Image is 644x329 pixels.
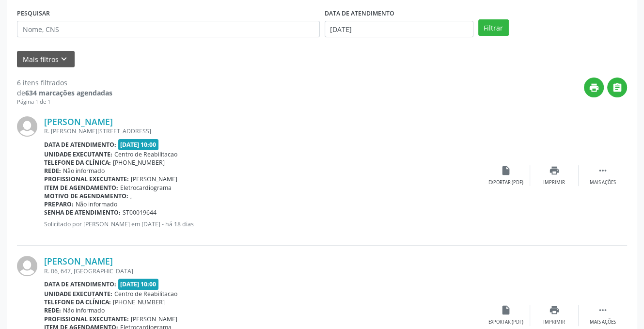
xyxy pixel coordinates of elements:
[44,150,112,158] b: Unidade executante:
[44,167,61,175] b: Rede:
[590,319,616,326] div: Mais ações
[114,290,177,298] span: Centro de Reabilitacao
[44,116,113,127] a: [PERSON_NAME]
[17,98,112,106] div: Página 1 de 1
[584,78,604,97] button: print
[44,184,118,192] b: Item de agendamento:
[25,88,112,97] strong: 634 marcações agendadas
[44,290,112,298] b: Unidade executante:
[44,192,128,200] b: Motivo de agendamento:
[44,200,74,208] b: Preparo:
[118,279,159,290] span: [DATE] 10:00
[123,208,157,217] span: ST00019644
[130,192,132,200] span: ,
[44,141,116,149] b: Data de atendimento:
[543,179,565,186] div: Imprimir
[44,127,482,135] div: R. [PERSON_NAME][STREET_ADDRESS]
[597,165,608,176] i: 
[501,305,511,315] i: insert_drive_file
[17,88,112,98] div: de
[44,315,129,323] b: Profissional executante:
[590,179,616,186] div: Mais ações
[59,54,69,64] i: keyboard_arrow_down
[549,305,560,315] i: print
[488,179,523,186] div: Exportar (PDF)
[118,139,159,150] span: [DATE] 10:00
[76,200,117,208] span: Não informado
[478,19,509,36] button: Filtrar
[63,306,105,314] span: Não informado
[44,220,482,228] p: Solicitado por [PERSON_NAME] em [DATE] - há 18 dias
[113,158,165,167] span: [PHONE_NUMBER]
[63,167,105,175] span: Não informado
[114,150,177,158] span: Centro de Reabilitacao
[501,165,511,176] i: insert_drive_file
[44,267,482,275] div: R. 06, 647, [GEOGRAPHIC_DATA]
[44,306,61,314] b: Rede:
[597,305,608,315] i: 
[543,319,565,326] div: Imprimir
[549,165,560,176] i: print
[44,256,113,266] a: [PERSON_NAME]
[607,78,627,97] button: 
[589,82,599,93] i: print
[488,319,523,326] div: Exportar (PDF)
[131,175,177,183] span: [PERSON_NAME]
[44,158,111,167] b: Telefone da clínica:
[17,51,75,68] button: Mais filtroskeyboard_arrow_down
[17,6,50,21] label: PESQUISAR
[17,116,37,137] img: img
[44,175,129,183] b: Profissional executante:
[17,21,320,37] input: Nome, CNS
[17,256,37,276] img: img
[44,280,116,288] b: Data de atendimento:
[44,208,121,217] b: Senha de atendimento:
[325,6,394,21] label: DATA DE ATENDIMENTO
[113,298,165,306] span: [PHONE_NUMBER]
[612,82,623,93] i: 
[131,315,177,323] span: [PERSON_NAME]
[17,78,112,88] div: 6 itens filtrados
[325,21,473,37] input: Selecione um intervalo
[44,298,111,306] b: Telefone da clínica:
[120,184,172,192] span: Eletrocardiograma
